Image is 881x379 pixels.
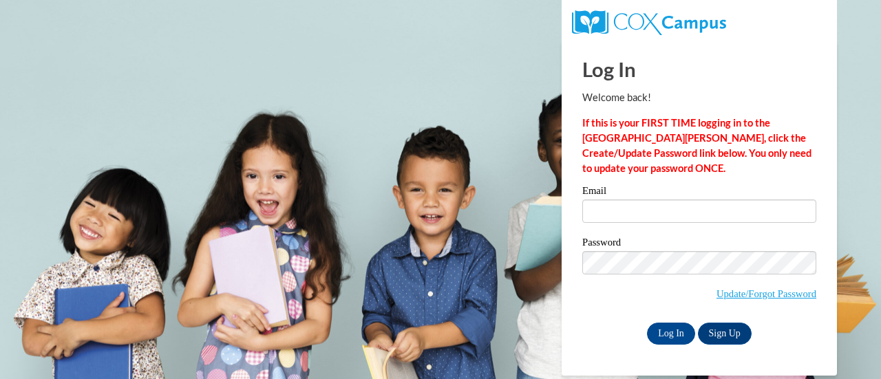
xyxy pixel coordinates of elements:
h1: Log In [582,55,816,83]
strong: If this is your FIRST TIME logging in to the [GEOGRAPHIC_DATA][PERSON_NAME], click the Create/Upd... [582,117,811,174]
p: Welcome back! [582,90,816,105]
a: Update/Forgot Password [717,288,816,299]
label: Email [582,186,816,199]
a: Sign Up [698,323,752,345]
label: Password [582,237,816,251]
input: Log In [647,323,695,345]
img: COX Campus [572,10,726,35]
